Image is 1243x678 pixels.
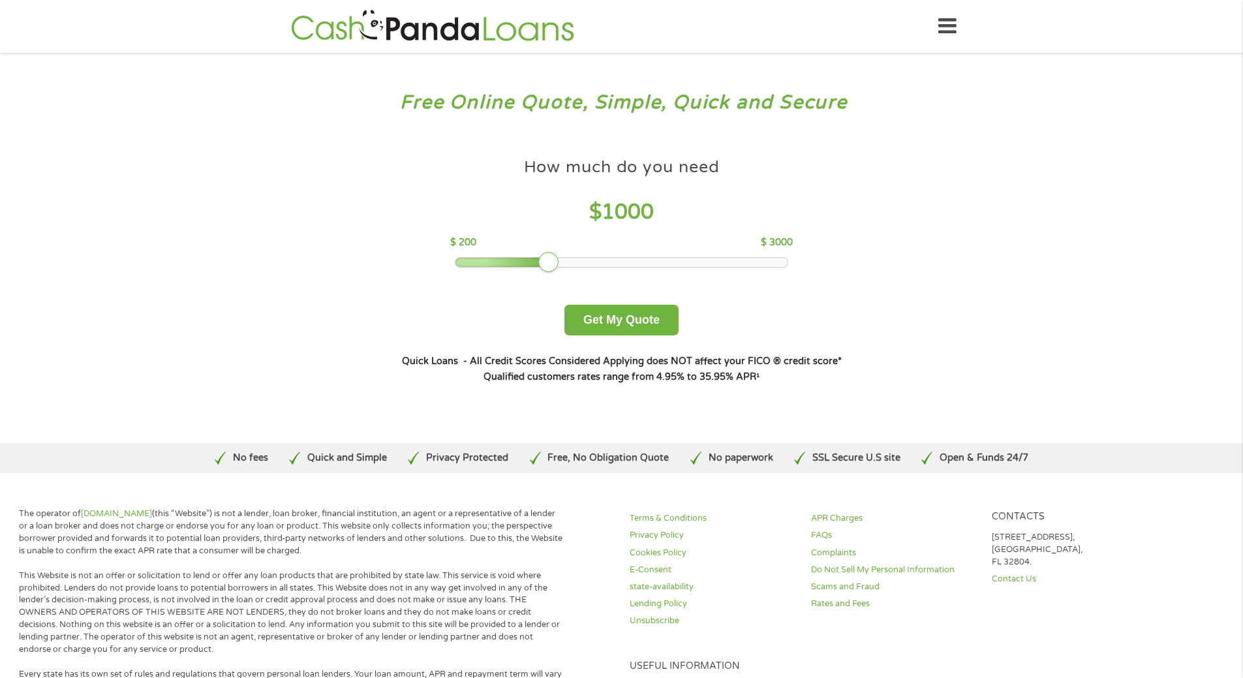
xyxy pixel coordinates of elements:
a: Contact Us [992,573,1158,585]
img: GetLoanNow Logo [287,8,578,45]
a: Rates and Fees [811,598,977,610]
p: No fees [233,451,268,465]
a: state-availability [630,581,795,593]
a: E-Consent [630,564,795,576]
p: Quick and Simple [307,451,387,465]
button: Get My Quote [564,305,679,335]
a: Cookies Policy [630,547,795,559]
h4: Useful Information [630,660,1158,673]
p: SSL Secure U.S site [812,451,900,465]
a: [DOMAIN_NAME] [81,508,152,519]
a: APR Charges [811,512,977,525]
strong: Quick Loans - All Credit Scores Considered [402,356,600,367]
h4: Contacts [992,511,1158,523]
a: Complaints [811,547,977,559]
h4: $ [450,199,793,226]
a: Unsubscribe [630,615,795,627]
p: $ 3000 [761,236,793,250]
p: Privacy Protected [426,451,508,465]
a: Lending Policy [630,598,795,610]
a: Do Not Sell My Personal Information [811,564,977,576]
h3: Free Online Quote, Simple, Quick and Secure [38,91,1206,115]
a: FAQs [811,529,977,542]
strong: Applying does NOT affect your FICO ® credit score* [603,356,842,367]
p: Free, No Obligation Quote [547,451,669,465]
p: The operator of (this “Website”) is not a lender, loan broker, financial institution, an agent or... [19,508,563,557]
span: 1000 [602,200,654,224]
p: Open & Funds 24/7 [940,451,1028,465]
p: $ 200 [450,236,476,250]
p: This Website is not an offer or solicitation to lend or offer any loan products that are prohibit... [19,570,563,656]
h4: How much do you need [524,157,720,178]
a: Scams and Fraud [811,581,977,593]
a: Terms & Conditions [630,512,795,525]
strong: Qualified customers rates range from 4.95% to 35.95% APR¹ [483,371,760,382]
p: No paperwork [709,451,773,465]
p: [STREET_ADDRESS], [GEOGRAPHIC_DATA], FL 32804. [992,531,1158,568]
a: Privacy Policy [630,529,795,542]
